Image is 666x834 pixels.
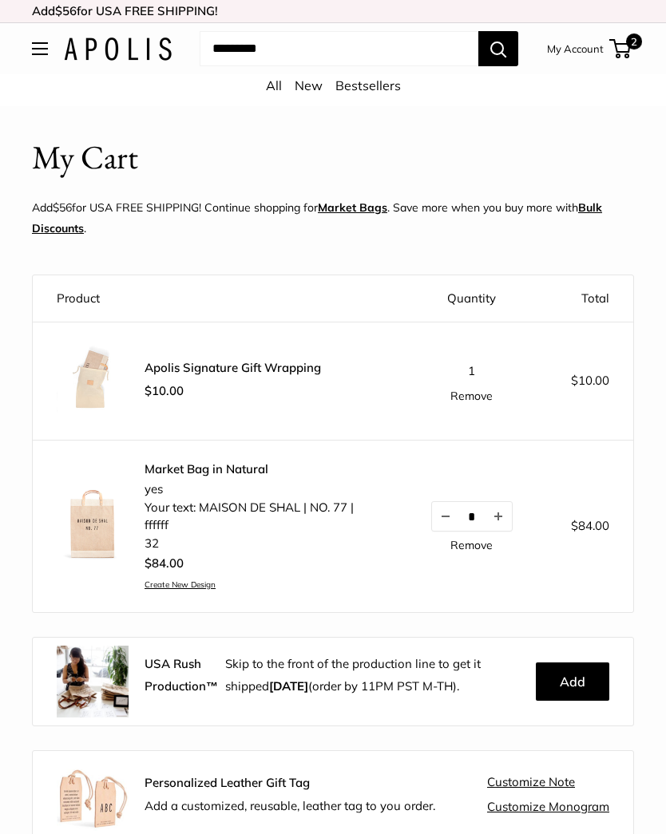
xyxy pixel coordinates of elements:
h1: My Cart [32,134,138,181]
button: Open menu [32,42,48,55]
span: $56 [53,200,72,215]
a: All [266,77,282,93]
span: Add a customized, reusable, leather tag to you order. [145,798,435,813]
li: Your text: MAISON DE SHAL | NO. 77 | [145,499,354,517]
strong: Personalized Leather Gift Tag [145,775,310,790]
li: yes [145,480,354,499]
a: 2 [611,39,631,58]
img: Apolis_Leather-Gift-Tag_Group_180x.jpg [57,759,129,831]
u: Bulk Discounts [32,200,602,235]
th: Quantity [402,275,541,322]
a: Remove [450,390,493,401]
a: Remove [450,540,493,551]
span: 2 [626,34,642,49]
a: Market Bags [318,200,387,215]
img: rush.jpg [57,646,129,717]
li: 32 [145,535,354,553]
p: Skip to the front of the production line to get it shipped (order by 11PM PST M-TH). [225,653,524,698]
a: New [295,77,323,93]
strong: USA Rush Production™ [145,656,218,694]
span: Apolis Signature Gift Wrapping [145,360,321,376]
a: Bestsellers [335,77,401,93]
span: $10.00 [571,373,609,388]
a: Market Bag in Natural [145,461,354,477]
li: ffffff [145,516,354,535]
b: [DATE] [269,678,308,694]
span: $56 [55,3,77,18]
img: Apolis [64,38,172,61]
a: Customize Note [487,775,575,789]
a: Create New Design [145,579,354,590]
button: Add [536,662,609,701]
input: Quantity [459,510,485,524]
span: $84.00 [571,518,609,533]
input: Search... [200,31,478,66]
th: Product [33,275,402,322]
span: $84.00 [145,555,184,571]
button: Increase quantity by 1 [485,502,512,531]
p: Add for USA FREE SHIPPING! Continue shopping for . Save more when you buy more with . [32,197,634,239]
button: Search [478,31,518,66]
button: Decrease quantity by 1 [432,502,459,531]
span: 1 [468,363,475,378]
th: Total [541,275,633,322]
a: Customize Monogram [487,800,609,814]
a: My Account [547,39,604,58]
span: $10.00 [145,383,184,398]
